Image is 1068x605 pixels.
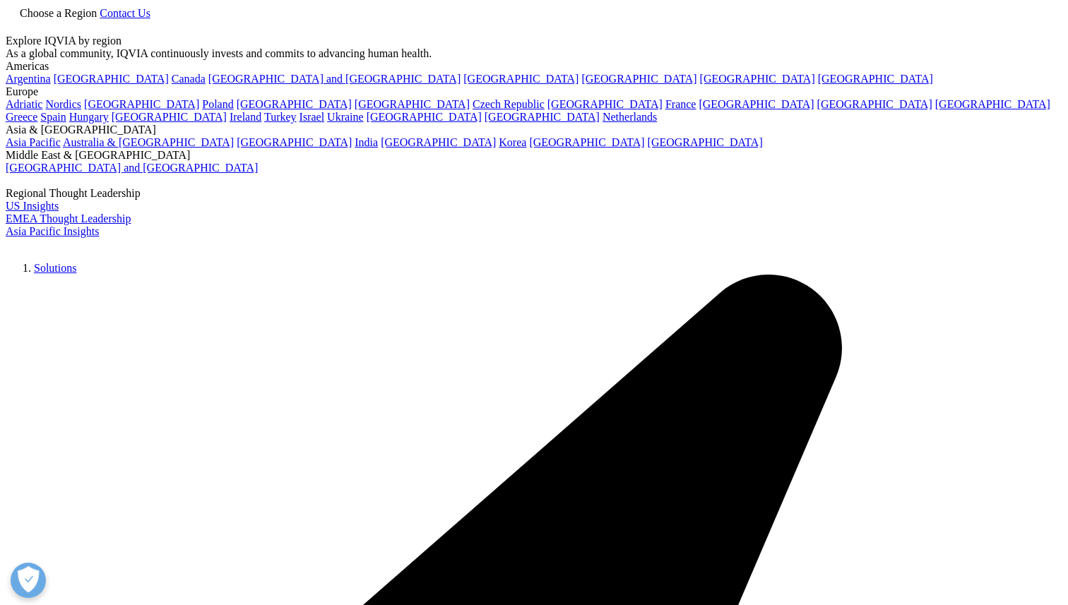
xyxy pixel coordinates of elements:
[237,136,352,148] a: [GEOGRAPHIC_DATA]
[6,162,258,174] a: [GEOGRAPHIC_DATA] and [GEOGRAPHIC_DATA]
[327,111,364,123] a: Ukraine
[935,98,1050,110] a: [GEOGRAPHIC_DATA]
[6,149,1062,162] div: Middle East & [GEOGRAPHIC_DATA]
[355,98,470,110] a: [GEOGRAPHIC_DATA]
[700,73,815,85] a: [GEOGRAPHIC_DATA]
[6,212,131,224] a: EMEA Thought Leadership
[299,111,325,123] a: Israel
[6,98,42,110] a: Adriatic
[63,136,234,148] a: Australia & [GEOGRAPHIC_DATA]
[45,98,81,110] a: Nordics
[473,98,545,110] a: Czech Republic
[547,98,663,110] a: [GEOGRAPHIC_DATA]
[6,124,1062,136] div: Asia & [GEOGRAPHIC_DATA]
[6,225,99,237] a: Asia Pacific Insights
[100,7,150,19] a: Contact Us
[367,111,482,123] a: [GEOGRAPHIC_DATA]
[6,47,1062,60] div: As a global community, IQVIA continuously invests and commits to advancing human health.
[6,73,51,85] a: Argentina
[40,111,66,123] a: Spain
[6,60,1062,73] div: Americas
[648,136,763,148] a: [GEOGRAPHIC_DATA]
[34,262,76,274] a: Solutions
[355,136,378,148] a: India
[499,136,526,148] a: Korea
[20,7,97,19] span: Choose a Region
[6,187,1062,200] div: Regional Thought Leadership
[381,136,496,148] a: [GEOGRAPHIC_DATA]
[69,111,109,123] a: Hungary
[208,73,461,85] a: [GEOGRAPHIC_DATA] and [GEOGRAPHIC_DATA]
[818,73,933,85] a: [GEOGRAPHIC_DATA]
[463,73,578,85] a: [GEOGRAPHIC_DATA]
[202,98,233,110] a: Poland
[603,111,657,123] a: Netherlands
[112,111,227,123] a: [GEOGRAPHIC_DATA]
[6,136,61,148] a: Asia Pacific
[6,85,1062,98] div: Europe
[485,111,600,123] a: [GEOGRAPHIC_DATA]
[54,73,169,85] a: [GEOGRAPHIC_DATA]
[6,111,37,123] a: Greece
[817,98,932,110] a: [GEOGRAPHIC_DATA]
[237,98,352,110] a: [GEOGRAPHIC_DATA]
[665,98,696,110] a: France
[172,73,206,85] a: Canada
[6,200,59,212] a: US Insights
[264,111,297,123] a: Turkey
[6,35,1062,47] div: Explore IQVIA by region
[699,98,814,110] a: [GEOGRAPHIC_DATA]
[581,73,696,85] a: [GEOGRAPHIC_DATA]
[84,98,199,110] a: [GEOGRAPHIC_DATA]
[230,111,261,123] a: Ireland
[11,563,46,598] button: Open Preferences
[529,136,644,148] a: [GEOGRAPHIC_DATA]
